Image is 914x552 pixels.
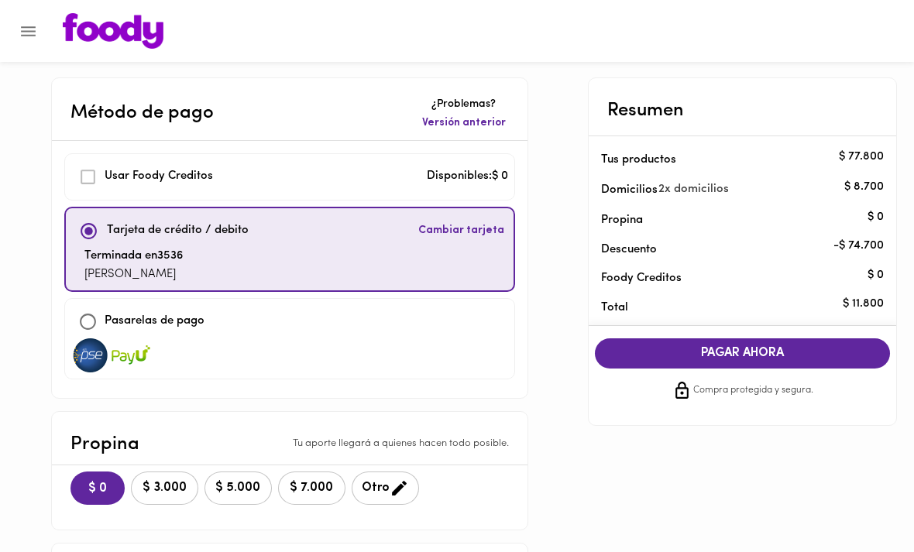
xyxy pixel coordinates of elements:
p: - $ 74.700 [833,238,884,255]
p: ¿Problemas? [419,97,509,112]
span: PAGAR AHORA [610,346,875,361]
span: $ 0 [83,482,112,496]
button: $ 0 [70,471,125,505]
button: PAGAR AHORA [595,338,891,369]
img: visa [71,338,110,372]
p: [PERSON_NAME] [84,266,183,284]
button: $ 7.000 [278,471,345,505]
p: Descuento [601,242,657,258]
span: $ 7.000 [288,481,335,495]
span: Cambiar tarjeta [418,223,504,238]
p: Propina [601,212,860,228]
span: Versión anterior [422,115,506,131]
p: Pasarelas de pago [105,313,204,331]
span: $ 3.000 [141,481,188,495]
p: Tarjeta de crédito / debito [107,222,249,240]
p: $ 11.800 [843,297,884,313]
p: $ 0 [868,267,884,283]
button: Otro [352,471,419,505]
p: Total [601,300,860,316]
button: Menu [9,12,47,50]
p: Usar Foody Creditos [105,168,213,186]
img: visa [112,338,150,372]
span: Otro [362,478,409,498]
p: Propina [70,430,139,458]
button: Versión anterior [419,112,509,134]
p: Disponibles: $ 0 [427,168,508,186]
p: Método de pago [70,99,214,127]
button: $ 5.000 [204,471,272,505]
p: Tu aporte llegará a quienes hacen todo posible. [293,437,509,451]
span: Compra protegida y segura. [693,383,813,399]
p: Tus productos [601,152,860,168]
p: $ 77.800 [839,149,884,165]
span: $ 5.000 [215,481,262,495]
p: $ 8.700 [844,179,884,195]
p: Domicilios [601,182,658,198]
p: Resumen [607,97,684,125]
p: Terminada en 3536 [84,248,183,266]
button: $ 3.000 [131,471,198,505]
p: Foody Creditos [601,270,860,286]
span: 2 x domicilios [658,180,729,200]
img: logo.png [63,13,163,49]
p: $ 0 [868,209,884,225]
button: Cambiar tarjeta [415,214,507,248]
